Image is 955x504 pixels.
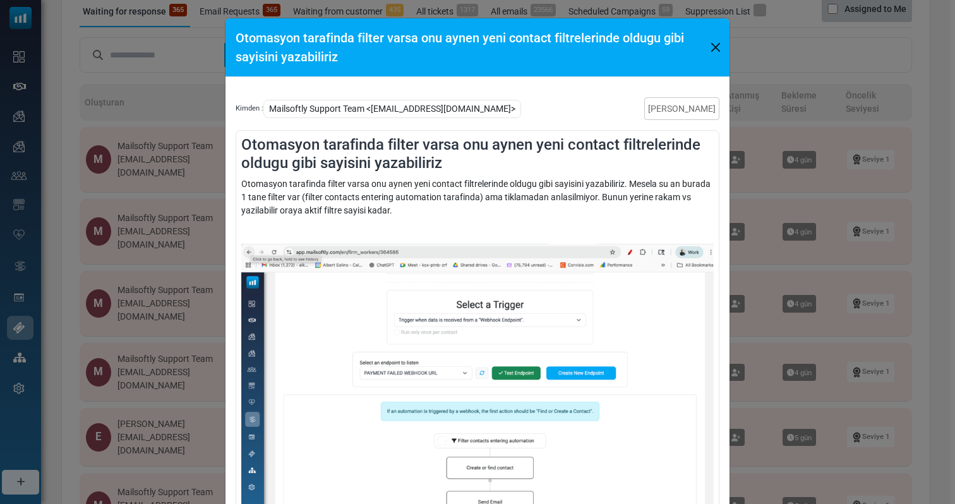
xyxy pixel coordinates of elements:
span: Kimden : [236,104,263,114]
button: Close [707,38,724,57]
h5: Otomasyon tarafinda filter varsa onu aynen yeni contact filtrelerinde oldugu gibi sayisini yazabi... [236,28,707,66]
a: [PERSON_NAME] [644,97,719,120]
h4: Otomasyon tarafinda filter varsa onu aynen yeni contact filtrelerinde oldugu gibi sayisini yazabi... [241,136,714,172]
span: Mailsoftly Support Team <[EMAIL_ADDRESS][DOMAIN_NAME]> [263,100,521,118]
